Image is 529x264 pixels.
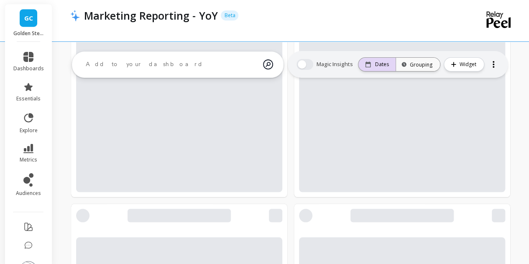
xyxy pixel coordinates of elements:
p: Dates [375,61,389,68]
span: audiences [16,190,41,197]
span: essentials [16,95,41,102]
span: explore [20,127,38,134]
p: Marketing Reporting - YoY [84,8,217,23]
span: Magic Insights [317,60,355,69]
img: magic search icon [263,53,273,76]
span: Widget [460,60,479,69]
span: metrics [20,156,37,163]
img: header icon [70,10,80,21]
button: Widget [444,57,484,72]
span: GC [24,13,33,23]
p: Golden Steer Steak Company [13,30,44,37]
span: dashboards [13,65,44,72]
div: Grouping [404,61,432,69]
p: Beta [221,10,238,21]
